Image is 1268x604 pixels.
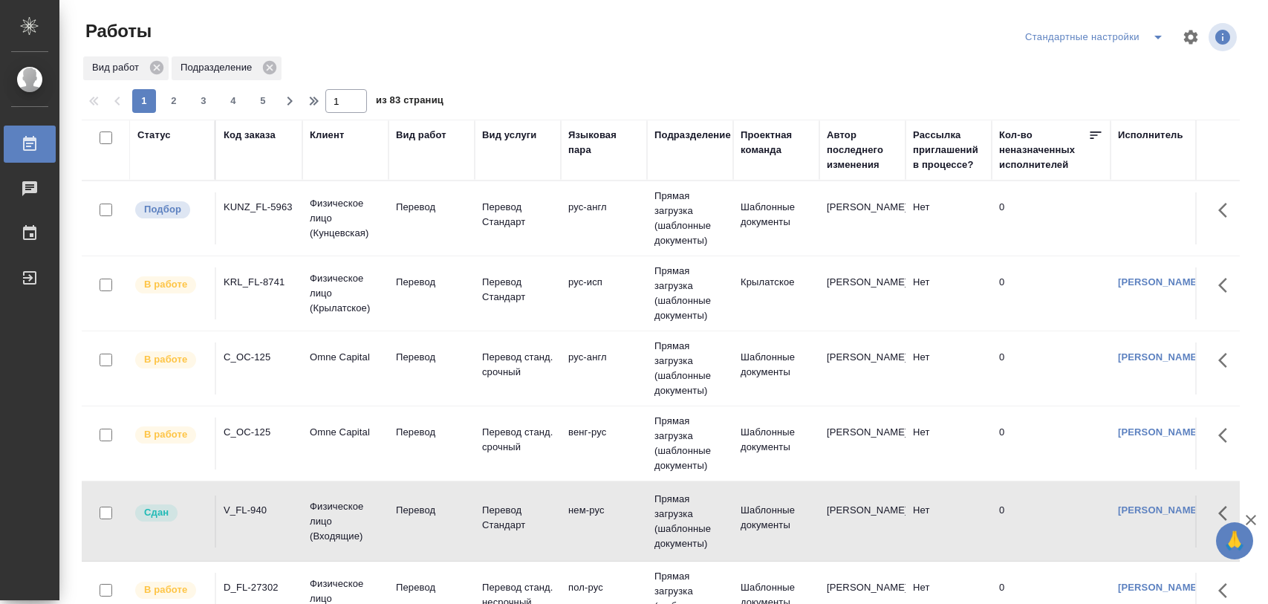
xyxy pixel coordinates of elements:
[647,484,733,559] td: Прямая загрузка (шаблонные документы)
[144,202,181,217] p: Подбор
[1209,342,1245,378] button: Здесь прячутся важные кнопки
[1209,496,1245,531] button: Здесь прячутся важные кнопки
[310,499,381,544] p: Физическое лицо (Входящие)
[144,352,187,367] p: В работе
[733,267,819,319] td: Крылатское
[137,128,171,143] div: Статус
[224,350,295,365] div: C_OC-125
[906,342,992,394] td: Нет
[396,350,467,365] p: Перевод
[224,200,295,215] div: KUNZ_FL-5963
[1216,522,1253,559] button: 🙏
[913,128,984,172] div: Рассылка приглашений в процессе?
[906,418,992,470] td: Нет
[1118,351,1200,363] a: [PERSON_NAME]
[992,342,1111,394] td: 0
[224,503,295,518] div: V_FL-940
[733,342,819,394] td: Шаблонные документы
[992,418,1111,470] td: 0
[482,128,537,143] div: Вид услуги
[819,192,906,244] td: [PERSON_NAME]
[162,94,186,108] span: 2
[1118,276,1200,288] a: [PERSON_NAME]
[568,128,640,158] div: Языковая пара
[827,128,898,172] div: Автор последнего изменения
[561,267,647,319] td: рус-исп
[819,496,906,548] td: [PERSON_NAME]
[134,425,207,445] div: Исполнитель выполняет работу
[310,128,344,143] div: Клиент
[376,91,443,113] span: из 83 страниц
[654,128,731,143] div: Подразделение
[1118,128,1183,143] div: Исполнитель
[396,425,467,440] p: Перевод
[134,503,207,523] div: Менеджер проверил работу исполнителя, передает ее на следующий этап
[192,89,215,113] button: 3
[251,89,275,113] button: 5
[992,267,1111,319] td: 0
[1118,582,1200,593] a: [PERSON_NAME]
[396,503,467,518] p: Перевод
[82,19,152,43] span: Работы
[561,342,647,394] td: рус-англ
[251,94,275,108] span: 5
[192,94,215,108] span: 3
[647,331,733,406] td: Прямая загрузка (шаблонные документы)
[733,192,819,244] td: Шаблонные документы
[162,89,186,113] button: 2
[647,181,733,256] td: Прямая загрузка (шаблонные документы)
[741,128,812,158] div: Проектная команда
[992,496,1111,548] td: 0
[1209,418,1245,453] button: Здесь прячутся важные кнопки
[561,496,647,548] td: нем-рус
[906,192,992,244] td: Нет
[647,406,733,481] td: Прямая загрузка (шаблонные документы)
[144,427,187,442] p: В работе
[1209,267,1245,303] button: Здесь прячутся важные кнопки
[83,56,169,80] div: Вид работ
[1209,192,1245,228] button: Здесь прячутся важные кнопки
[482,275,553,305] p: Перевод Стандарт
[561,418,647,470] td: венг-рус
[819,267,906,319] td: [PERSON_NAME]
[172,56,282,80] div: Подразделение
[999,128,1088,172] div: Кол-во неназначенных исполнителей
[906,496,992,548] td: Нет
[1118,426,1200,438] a: [PERSON_NAME]
[1173,19,1209,55] span: Настроить таблицу
[310,196,381,241] p: Физическое лицо (Кунцевская)
[482,503,553,533] p: Перевод Стандарт
[310,350,381,365] p: Omne Capital
[561,192,647,244] td: рус-англ
[396,128,446,143] div: Вид работ
[224,425,295,440] div: C_OC-125
[1118,504,1200,516] a: [PERSON_NAME]
[396,580,467,595] p: Перевод
[224,580,295,595] div: D_FL-27302
[819,342,906,394] td: [PERSON_NAME]
[482,425,553,455] p: Перевод станд. срочный
[221,89,245,113] button: 4
[144,277,187,292] p: В работе
[819,418,906,470] td: [PERSON_NAME]
[134,350,207,370] div: Исполнитель выполняет работу
[221,94,245,108] span: 4
[906,267,992,319] td: Нет
[224,128,276,143] div: Код заказа
[482,200,553,230] p: Перевод Стандарт
[733,418,819,470] td: Шаблонные документы
[396,275,467,290] p: Перевод
[1222,525,1247,556] span: 🙏
[482,350,553,380] p: Перевод станд. срочный
[992,192,1111,244] td: 0
[134,275,207,295] div: Исполнитель выполняет работу
[733,496,819,548] td: Шаблонные документы
[310,425,381,440] p: Omne Capital
[134,200,207,220] div: Можно подбирать исполнителей
[1209,23,1240,51] span: Посмотреть информацию
[144,582,187,597] p: В работе
[1021,25,1173,49] div: split button
[396,200,467,215] p: Перевод
[310,271,381,316] p: Физическое лицо (Крылатское)
[181,60,257,75] p: Подразделение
